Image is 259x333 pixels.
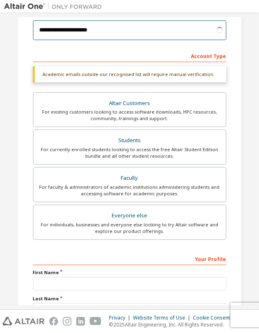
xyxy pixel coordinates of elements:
[33,269,226,276] label: First Name
[38,146,221,159] div: For currently enrolled students looking to access the free Altair Student Edition bundle and all ...
[76,317,85,326] img: linkedin.svg
[38,221,221,235] div: For individuals, businesses and everyone else looking to try Altair software and explore our prod...
[38,98,221,109] div: Altair Customers
[49,317,58,326] img: facebook.svg
[33,49,226,62] div: Account Type
[109,315,133,321] div: Privacy
[4,2,106,11] img: Altair One
[33,66,226,83] div: Academic emails outside our recognised list will require manual verification.
[2,317,44,326] img: altair_logo.svg
[38,172,221,184] div: Faculty
[193,315,235,321] div: Cookie Consent
[33,252,226,265] div: Your Profile
[109,321,235,328] p: © 2025 Altair Engineering, Inc. All Rights Reserved.
[38,210,221,221] div: Everyone else
[133,315,193,321] div: Website Terms of Use
[90,317,102,326] img: youtube.svg
[33,295,226,302] label: Last Name
[38,135,221,146] div: Students
[38,184,221,197] div: For faculty & administrators of academic institutions administering students and accessing softwa...
[63,317,71,326] img: instagram.svg
[38,109,221,122] div: For existing customers looking to access software downloads, HPC resources, community, trainings ...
